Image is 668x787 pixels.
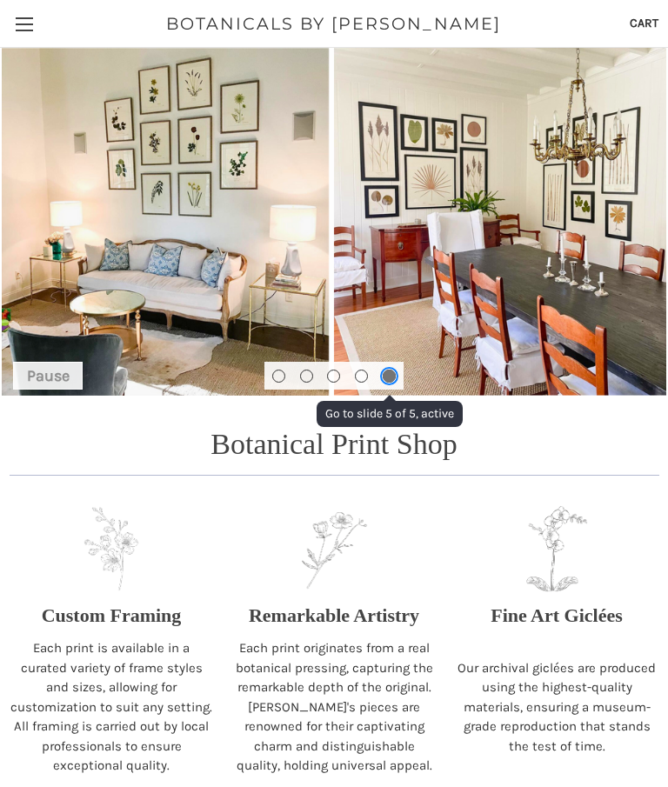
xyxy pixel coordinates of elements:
p: Each print is available in a curated variety of frame styles and sizes, allowing for customizatio... [10,638,214,776]
button: Go to slide 1 of 5 [272,370,285,383]
p: Botanical Print Shop [210,422,457,466]
button: Pause carousel [13,362,83,390]
button: Go to slide 4 of 5 [355,370,368,383]
span: Go to slide 5 of 5, active [384,392,395,393]
button: Go to slide 3 of 5 [327,370,340,383]
span: Go to slide 4 of 5 [356,392,367,393]
span: Toggle menu [16,23,33,25]
p: Our archival giclées are produced using the highest-quality materials, ensuring a museum-grade re... [455,658,659,757]
button: Go to slide 5 of 5, active [383,370,396,383]
span: Go to slide 1 of 5 [273,392,284,393]
span: Go to slide 3 of 5 [328,392,339,393]
span: BOTANICALS BY [PERSON_NAME] [166,11,501,37]
p: Custom Framing [42,601,182,630]
p: Fine Art Giclées [491,601,623,630]
p: Remarkable Artistry [249,601,419,630]
span: Cart [630,16,658,30]
a: Cart with 0 items [620,2,668,44]
button: Go to slide 2 of 5 [300,370,313,383]
p: Each print originates from a real botanical pressing, capturing the remarkable depth of the origi... [232,638,437,776]
span: Go to slide 2 of 5 [301,392,312,393]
